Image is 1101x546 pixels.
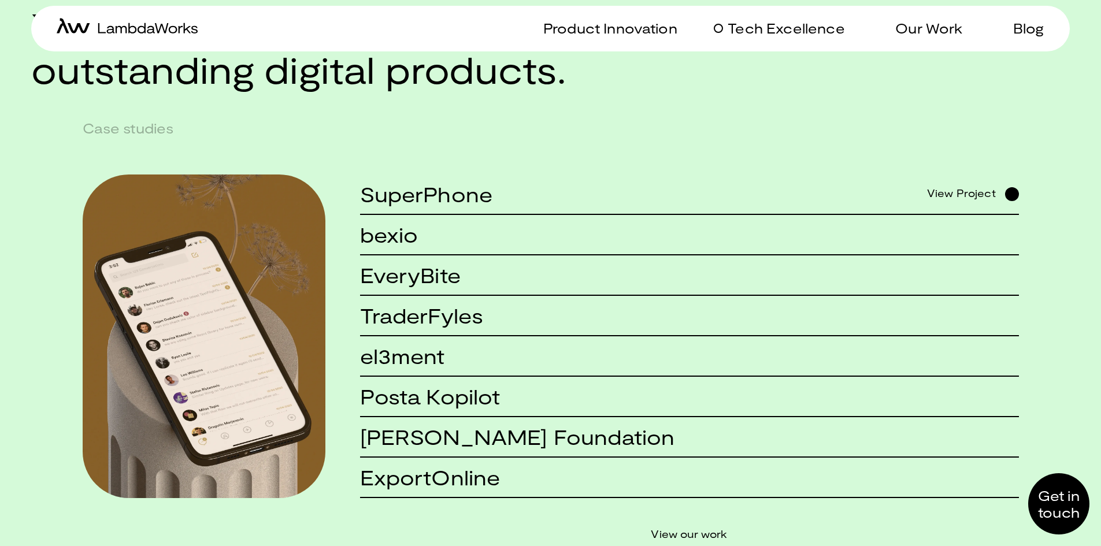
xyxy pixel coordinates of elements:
a: ExportOnline [360,458,1019,498]
a: [PERSON_NAME] Foundation [360,417,1019,458]
h5: Posta Kopilot [360,385,501,407]
a: Posta Kopilot [360,377,1019,417]
a: Product Innovation [529,20,677,36]
p: Our Work [895,20,962,36]
a: SuperPhoneView Project [360,174,1019,215]
div: Case studies [83,120,174,136]
p: Product Innovation [543,20,677,36]
a: Case studies [83,174,325,498]
h5: SuperPhone [360,183,493,205]
h5: bexio [360,223,418,246]
h5: el3ment [360,344,445,367]
h5: ExportOnline [360,466,501,488]
a: el3ment [360,336,1019,377]
a: home-icon [57,18,198,38]
h5: TraderFyles [360,304,484,326]
p: Tech Excellence [728,20,844,36]
a: Tech Excellence [714,20,844,36]
a: EveryBite [360,255,1019,296]
span: View Project [927,187,996,201]
a: Our Work [881,20,962,36]
h5: EveryBite [360,263,461,286]
a: Blog [999,20,1044,36]
a: View our work [651,527,727,541]
p: Blog [1013,20,1044,36]
a: TraderFyles [360,296,1019,336]
a: bexio [360,215,1019,255]
h5: [PERSON_NAME] Foundation [360,425,675,448]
